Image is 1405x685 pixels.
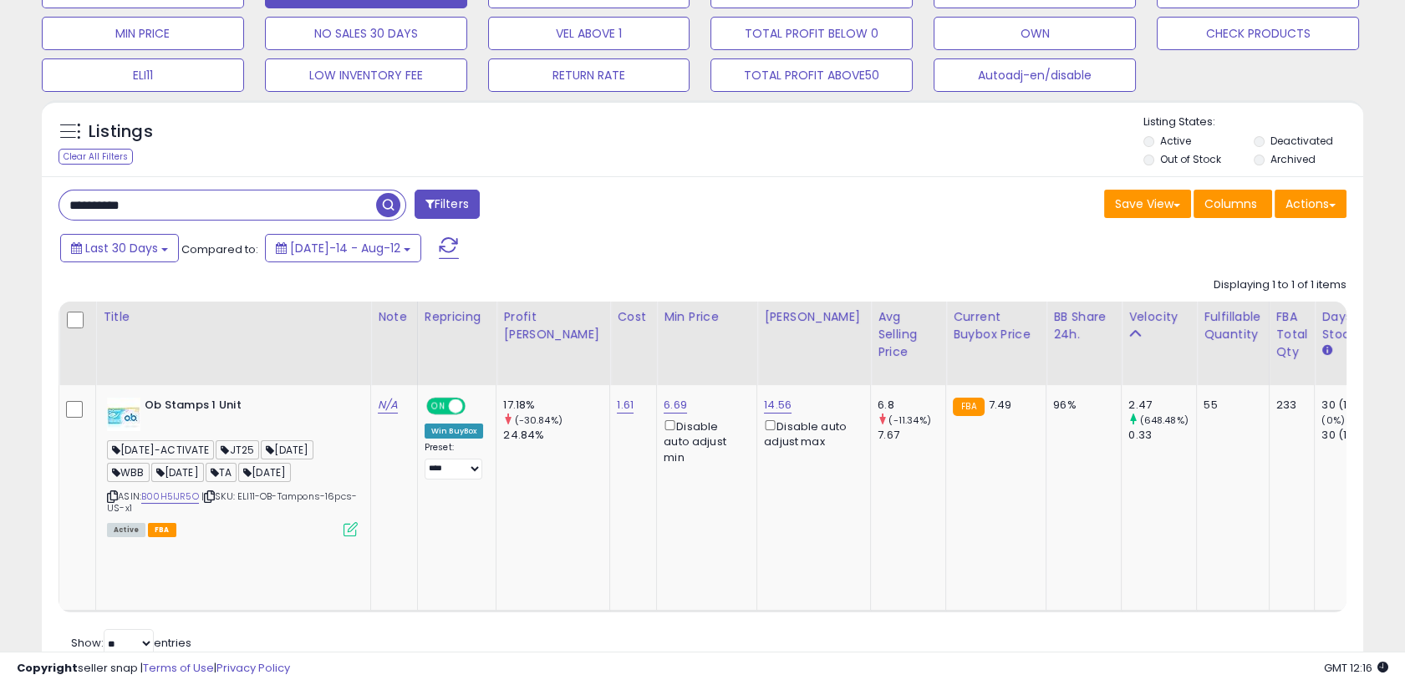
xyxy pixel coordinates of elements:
span: JT25 [216,440,259,459]
button: Save View [1104,190,1191,218]
button: Actions [1275,190,1346,218]
div: Preset: [425,442,484,479]
div: 30 (100%) [1321,398,1389,413]
small: (-11.34%) [888,414,930,427]
span: 7.49 [989,397,1012,413]
a: N/A [378,397,398,414]
button: Last 30 Days [60,234,179,262]
span: [DATE]-14 - Aug-12 [290,240,400,256]
div: 30 (100%) [1321,428,1389,443]
div: 6.8 [878,398,945,413]
button: TOTAL PROFIT BELOW 0 [710,17,913,50]
span: TA [206,463,237,482]
div: 24.84% [503,428,609,443]
div: FBA Total Qty [1276,308,1308,361]
div: Velocity [1128,308,1189,326]
div: ASIN: [107,398,358,535]
span: Show: entries [71,635,191,651]
button: TOTAL PROFIT ABOVE50 [710,58,913,92]
button: Filters [415,190,480,219]
div: Avg Selling Price [878,308,939,361]
span: All listings currently available for purchase on Amazon [107,523,145,537]
small: (-30.84%) [514,414,562,427]
div: 2.47 [1128,398,1196,413]
div: Repricing [425,308,490,326]
div: 233 [1276,398,1302,413]
button: Autoadj-en/disable [934,58,1136,92]
img: 41ubQRbEhvL._SL40_.jpg [107,398,140,431]
button: LOW INVENTORY FEE [265,58,467,92]
button: NO SALES 30 DAYS [265,17,467,50]
div: Disable auto adjust max [764,417,858,449]
div: BB Share 24h. [1053,308,1114,343]
label: Deactivated [1270,134,1332,148]
div: Title [103,308,364,326]
small: (0%) [1321,414,1345,427]
div: 17.18% [503,398,609,413]
span: FBA [148,523,176,537]
p: Listing States: [1143,114,1363,130]
button: MIN PRICE [42,17,244,50]
span: ON [428,399,449,414]
strong: Copyright [17,660,78,676]
h5: Listings [89,120,153,144]
span: [DATE] [151,463,204,482]
div: Current Buybox Price [953,308,1039,343]
div: Clear All Filters [59,149,133,165]
button: ELI11 [42,58,244,92]
button: [DATE]-14 - Aug-12 [265,234,421,262]
div: [PERSON_NAME] [764,308,863,326]
span: 2025-09-12 12:16 GMT [1324,660,1388,676]
a: Terms of Use [143,660,214,676]
a: B00H5IJR5O [141,490,199,504]
a: 1.61 [617,397,634,414]
b: Ob Stamps 1 Unit [145,398,348,418]
a: Privacy Policy [216,660,290,676]
div: 96% [1053,398,1108,413]
div: 0.33 [1128,428,1196,443]
div: Days In Stock [1321,308,1382,343]
button: RETURN RATE [488,58,690,92]
button: VEL ABOVE 1 [488,17,690,50]
button: Columns [1194,190,1272,218]
a: 14.56 [764,397,792,414]
div: Fulfillable Quantity [1204,308,1261,343]
div: Cost [617,308,649,326]
div: Profit [PERSON_NAME] [503,308,603,343]
small: (648.48%) [1139,414,1188,427]
label: Active [1160,134,1191,148]
div: Min Price [664,308,750,326]
span: [DATE]-ACTIVATE [107,440,214,459]
span: WBB [107,463,150,482]
span: Columns [1204,195,1257,212]
button: OWN [934,17,1136,50]
small: FBA [953,398,984,416]
label: Archived [1270,152,1315,166]
span: Compared to: [181,241,258,257]
div: 7.67 [878,428,945,443]
div: Win BuyBox [425,424,484,439]
button: CHECK PRODUCTS [1157,17,1359,50]
span: Last 30 Days [85,240,158,256]
div: Displaying 1 to 1 of 1 items [1214,277,1346,293]
div: Note [378,308,410,326]
label: Out of Stock [1160,152,1221,166]
span: OFF [463,399,490,414]
small: Days In Stock. [1321,343,1331,358]
div: seller snap | | [17,661,290,677]
div: 55 [1204,398,1255,413]
a: 6.69 [664,397,687,414]
div: Disable auto adjust min [664,417,744,465]
span: [DATE] [261,440,313,459]
span: | SKU: ELI11-OB-Tampons-16pcs-US-x1 [107,490,357,515]
span: [DATE] [238,463,291,482]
